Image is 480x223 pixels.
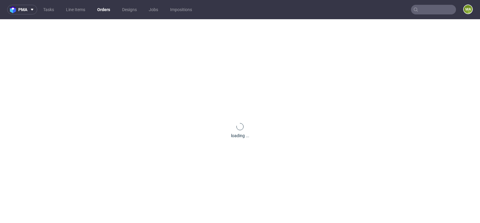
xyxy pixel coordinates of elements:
[94,5,114,14] a: Orders
[10,6,18,13] img: logo
[231,133,249,139] div: loading ...
[145,5,162,14] a: Jobs
[62,5,89,14] a: Line Items
[7,5,37,14] button: pma
[18,8,27,12] span: pma
[40,5,58,14] a: Tasks
[464,5,472,14] figcaption: ma
[118,5,140,14] a: Designs
[166,5,196,14] a: Impositions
